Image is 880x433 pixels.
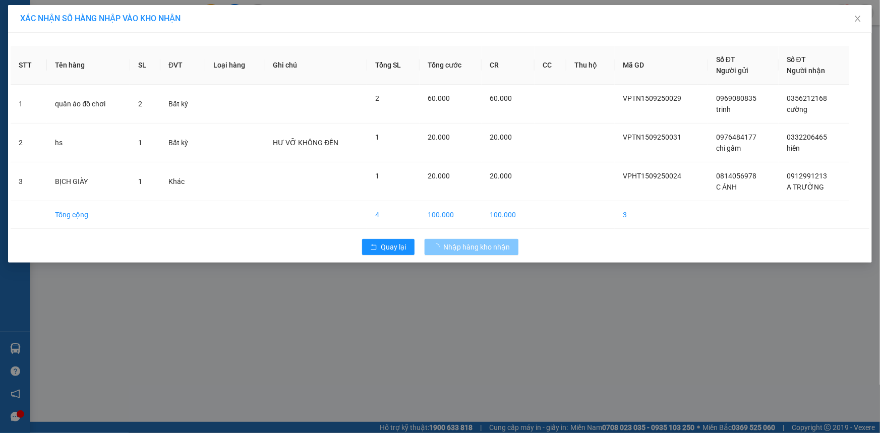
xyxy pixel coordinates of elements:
[844,5,872,33] button: Close
[716,183,737,191] span: C ÁNH
[138,139,142,147] span: 1
[273,139,339,147] span: HƯ VỠ KHÔNG ĐỀN
[566,46,615,85] th: Thu hộ
[11,162,47,201] td: 3
[787,105,807,113] span: cường
[623,172,681,180] span: VPHT1509250024
[370,243,377,252] span: rollback
[160,162,205,201] td: Khác
[482,201,535,229] td: 100.000
[716,67,748,75] span: Người gửi
[428,172,450,180] span: 20.000
[130,46,160,85] th: SL
[482,46,535,85] th: CR
[160,85,205,123] td: Bất kỳ
[375,133,379,141] span: 1
[420,201,482,229] td: 100.000
[11,85,47,123] td: 1
[428,133,450,141] span: 20.000
[615,46,708,85] th: Mã GD
[420,46,482,85] th: Tổng cước
[623,133,681,141] span: VPTN1509250031
[425,239,518,255] button: Nhập hàng kho nhận
[367,46,420,85] th: Tổng SL
[160,46,205,85] th: ĐVT
[787,94,827,102] span: 0356212168
[716,55,735,64] span: Số ĐT
[362,239,415,255] button: rollbackQuay lại
[428,94,450,102] span: 60.000
[490,94,512,102] span: 60.000
[490,133,512,141] span: 20.000
[716,133,756,141] span: 0976484177
[205,46,265,85] th: Loại hàng
[787,67,825,75] span: Người nhận
[47,85,130,123] td: quân áo đồ chơi
[716,94,756,102] span: 0969080835
[535,46,566,85] th: CC
[444,241,510,253] span: Nhập hàng kho nhận
[381,241,406,253] span: Quay lại
[138,177,142,185] span: 1
[375,172,379,180] span: 1
[787,183,824,191] span: A TRƯỜNG
[787,133,827,141] span: 0332206465
[20,14,181,23] span: XÁC NHẬN SỐ HÀNG NHẬP VÀO KHO NHẬN
[787,172,827,180] span: 0912991213
[47,46,130,85] th: Tên hàng
[490,172,512,180] span: 20.000
[47,201,130,229] td: Tổng cộng
[787,144,800,152] span: hiền
[47,162,130,201] td: BỊCH GIÀY
[787,55,806,64] span: Số ĐT
[138,100,142,108] span: 2
[47,123,130,162] td: hs
[11,123,47,162] td: 2
[716,105,731,113] span: trinh
[716,144,741,152] span: chi gấm
[615,201,708,229] td: 3
[433,243,444,251] span: loading
[265,46,368,85] th: Ghi chú
[623,94,681,102] span: VPTN1509250029
[716,172,756,180] span: 0814056978
[367,201,420,229] td: 4
[375,94,379,102] span: 2
[160,123,205,162] td: Bất kỳ
[854,15,862,23] span: close
[11,46,47,85] th: STT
